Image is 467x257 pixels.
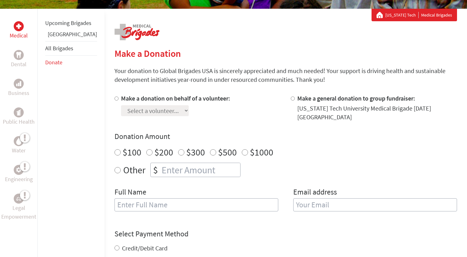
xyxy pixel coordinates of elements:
[14,21,24,31] div: Medical
[16,81,21,86] img: Business
[5,165,33,184] a: EngineeringEngineering
[160,163,240,177] input: Enter Amount
[45,59,62,66] a: Donate
[377,12,452,18] div: Medical Brigades
[5,175,33,184] p: Engineering
[10,31,28,40] p: Medical
[297,94,415,102] label: Make a general donation to group fundraiser:
[45,41,97,56] li: All Brigades
[12,136,26,155] a: WaterWater
[3,107,35,126] a: Public HealthPublic Health
[297,104,457,121] div: [US_STATE] Tech University Medical Brigade [DATE] [GEOGRAPHIC_DATA]
[12,146,26,155] p: Water
[45,30,97,41] li: Ghana
[14,50,24,60] div: Dental
[114,131,457,141] h4: Donation Amount
[123,163,145,177] label: Other
[45,16,97,30] li: Upcoming Brigades
[48,31,97,38] a: [GEOGRAPHIC_DATA]
[16,197,21,200] img: Legal Empowerment
[218,146,237,158] label: $500
[11,60,27,69] p: Dental
[16,167,21,172] img: Engineering
[14,194,24,204] div: Legal Empowerment
[186,146,205,158] label: $300
[16,24,21,29] img: Medical
[16,137,21,145] img: Water
[10,21,28,40] a: MedicalMedical
[154,146,173,158] label: $200
[293,198,457,211] input: Your Email
[16,109,21,116] img: Public Health
[121,94,230,102] label: Make a donation on behalf of a volunteer:
[1,194,36,221] a: Legal EmpowermentLegal Empowerment
[114,229,457,239] h4: Select Payment Method
[45,56,97,69] li: Donate
[45,19,91,27] a: Upcoming Brigades
[114,198,278,211] input: Enter Full Name
[114,67,457,84] p: Your donation to Global Brigades USA is sincerely appreciated and much needed! Your support is dr...
[45,45,73,52] a: All Brigades
[1,204,36,221] p: Legal Empowerment
[3,117,35,126] p: Public Health
[8,79,29,97] a: BusinessBusiness
[16,52,21,58] img: Dental
[293,187,337,198] label: Email address
[250,146,273,158] label: $1000
[114,187,146,198] label: Full Name
[114,48,457,59] h2: Make a Donation
[14,107,24,117] div: Public Health
[11,50,27,69] a: DentalDental
[8,89,29,97] p: Business
[14,165,24,175] div: Engineering
[385,12,419,18] a: [US_STATE] Tech
[122,244,168,252] label: Credit/Debit Card
[151,163,160,177] div: $
[14,79,24,89] div: Business
[14,136,24,146] div: Water
[123,146,141,158] label: $100
[114,24,159,40] img: logo-medical.png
